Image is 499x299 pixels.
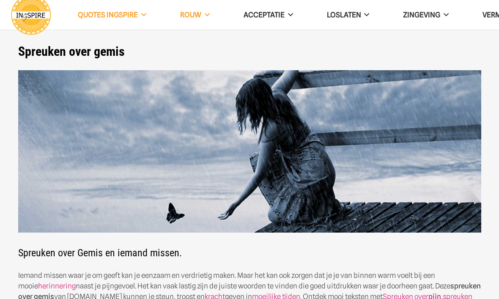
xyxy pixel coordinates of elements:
[310,4,387,26] a: Loslaten
[227,4,310,26] a: Acceptatie
[180,11,201,19] span: ROUW
[18,70,481,233] img: Mooie spreuken over gemis vind je op ingspire.nl
[18,44,481,59] h1: Spreuken over gemis
[403,11,440,19] span: Zingeving
[78,11,138,19] span: QUOTES INGSPIRE
[244,11,285,19] span: Acceptatie
[163,4,227,26] a: ROUW
[38,282,76,290] a: herinnering
[327,11,361,19] span: Loslaten
[386,4,466,26] a: Zingeving
[61,4,163,26] a: QUOTES INGSPIRE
